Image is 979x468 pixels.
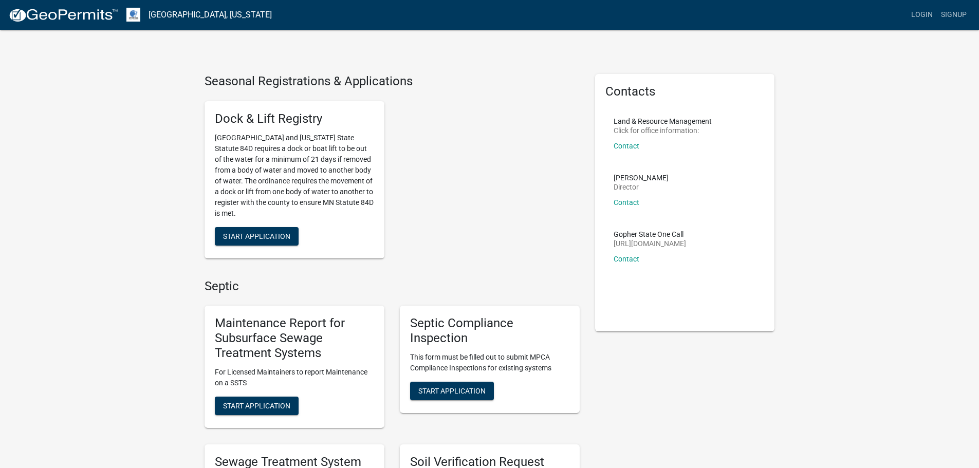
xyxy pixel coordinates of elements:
a: Contact [614,198,639,207]
p: Land & Resource Management [614,118,712,125]
span: Start Application [223,401,290,409]
h5: Contacts [605,84,765,99]
p: This form must be filled out to submit MPCA Compliance Inspections for existing systems [410,352,569,373]
a: Login [907,5,937,25]
a: Contact [614,142,639,150]
a: Signup [937,5,971,25]
p: [PERSON_NAME] [614,174,669,181]
p: For Licensed Maintainers to report Maintenance on a SSTS [215,367,374,388]
h5: Dock & Lift Registry [215,111,374,126]
button: Start Application [410,382,494,400]
button: Start Application [215,397,299,415]
h5: Maintenance Report for Subsurface Sewage Treatment Systems [215,316,374,360]
span: Start Application [418,386,486,395]
a: [GEOGRAPHIC_DATA], [US_STATE] [149,6,272,24]
p: Gopher State One Call [614,231,686,238]
a: Contact [614,255,639,263]
h4: Septic [205,279,580,294]
h5: Septic Compliance Inspection [410,316,569,346]
span: Start Application [223,232,290,240]
p: Click for office information: [614,127,712,134]
p: [URL][DOMAIN_NAME] [614,240,686,247]
img: Otter Tail County, Minnesota [126,8,140,22]
p: Director [614,183,669,191]
p: [GEOGRAPHIC_DATA] and [US_STATE] State Statute 84D requires a dock or boat lift to be out of the ... [215,133,374,219]
button: Start Application [215,227,299,246]
h4: Seasonal Registrations & Applications [205,74,580,89]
